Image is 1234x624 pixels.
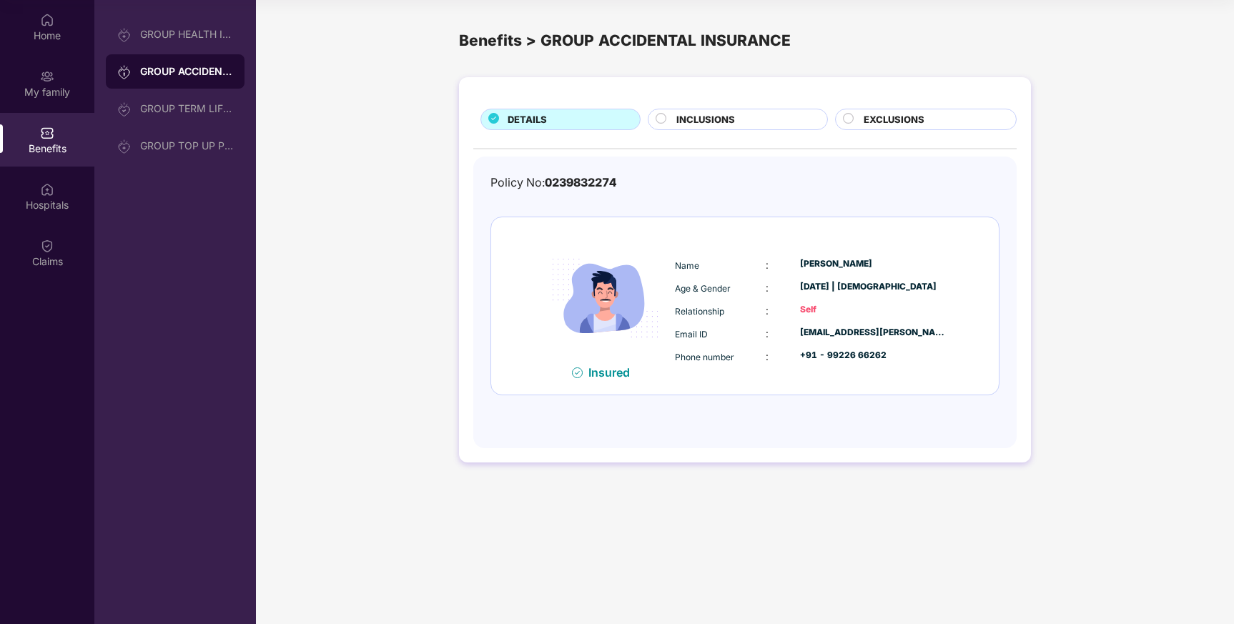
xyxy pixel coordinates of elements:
[766,282,769,294] span: :
[40,69,54,84] img: svg+xml;base64,PHN2ZyB3aWR0aD0iMjAiIGhlaWdodD0iMjAiIHZpZXdCb3g9IjAgMCAyMCAyMCIgZmlsbD0ibm9uZSIgeG...
[675,329,708,340] span: Email ID
[140,103,233,114] div: GROUP TERM LIFE INSURANCE
[117,139,132,154] img: svg+xml;base64,PHN2ZyB3aWR0aD0iMjAiIGhlaWdodD0iMjAiIHZpZXdCb3g9IjAgMCAyMCAyMCIgZmlsbD0ibm9uZSIgeG...
[459,29,1031,52] div: Benefits > GROUP ACCIDENTAL INSURANCE
[117,102,132,117] img: svg+xml;base64,PHN2ZyB3aWR0aD0iMjAiIGhlaWdodD0iMjAiIHZpZXdCb3g9IjAgMCAyMCAyMCIgZmlsbD0ibm9uZSIgeG...
[675,283,731,294] span: Age & Gender
[766,350,769,362] span: :
[800,280,947,294] div: [DATE] | [DEMOGRAPHIC_DATA]
[800,257,947,271] div: [PERSON_NAME]
[40,182,54,197] img: svg+xml;base64,PHN2ZyBpZD0iSG9zcGl0YWxzIiB4bWxucz0iaHR0cDovL3d3dy53My5vcmcvMjAwMC9zdmciIHdpZHRoPS...
[675,306,724,317] span: Relationship
[800,349,947,362] div: +91 - 99226 66262
[588,365,638,380] div: Insured
[545,175,616,189] span: 0239832274
[490,174,616,192] div: Policy No:
[766,259,769,271] span: :
[675,260,699,271] span: Name
[766,327,769,340] span: :
[539,232,672,365] img: icon
[800,303,947,317] div: Self
[766,304,769,317] span: :
[800,326,947,340] div: [EMAIL_ADDRESS][PERSON_NAME][DOMAIN_NAME]
[864,112,924,127] span: EXCLUSIONS
[117,28,132,42] img: svg+xml;base64,PHN2ZyB3aWR0aD0iMjAiIGhlaWdodD0iMjAiIHZpZXdCb3g9IjAgMCAyMCAyMCIgZmlsbD0ibm9uZSIgeG...
[117,65,132,79] img: svg+xml;base64,PHN2ZyB3aWR0aD0iMjAiIGhlaWdodD0iMjAiIHZpZXdCb3g9IjAgMCAyMCAyMCIgZmlsbD0ibm9uZSIgeG...
[140,64,233,79] div: GROUP ACCIDENTAL INSURANCE
[508,112,547,127] span: DETAILS
[572,367,583,378] img: svg+xml;base64,PHN2ZyB4bWxucz0iaHR0cDovL3d3dy53My5vcmcvMjAwMC9zdmciIHdpZHRoPSIxNiIgaGVpZ2h0PSIxNi...
[140,29,233,40] div: GROUP HEALTH INSURANCE
[40,239,54,253] img: svg+xml;base64,PHN2ZyBpZD0iQ2xhaW0iIHhtbG5zPSJodHRwOi8vd3d3LnczLm9yZy8yMDAwL3N2ZyIgd2lkdGg9IjIwIi...
[40,13,54,27] img: svg+xml;base64,PHN2ZyBpZD0iSG9tZSIgeG1sbnM9Imh0dHA6Ly93d3cudzMub3JnLzIwMDAvc3ZnIiB3aWR0aD0iMjAiIG...
[676,112,735,127] span: INCLUSIONS
[140,140,233,152] div: GROUP TOP UP POLICY
[675,352,734,362] span: Phone number
[40,126,54,140] img: svg+xml;base64,PHN2ZyBpZD0iQmVuZWZpdHMiIHhtbG5zPSJodHRwOi8vd3d3LnczLm9yZy8yMDAwL3N2ZyIgd2lkdGg9Ij...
